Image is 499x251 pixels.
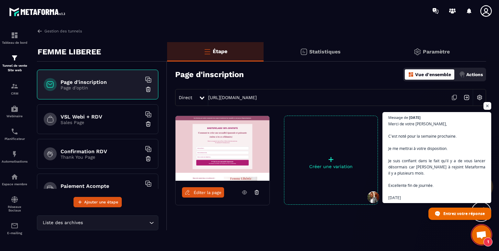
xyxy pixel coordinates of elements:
img: trash [145,86,152,93]
p: Webinaire [2,114,28,118]
p: Actions [466,72,483,77]
img: setting-w.858f3a88.svg [473,91,486,104]
a: automationsautomationsEspace membre [2,168,28,191]
span: Message de [388,116,408,119]
h6: VSL Webi + RDV [61,114,142,120]
span: Entrez votre réponse [443,208,485,219]
p: + [284,155,378,164]
button: Ajouter une étape [74,197,122,207]
p: Créer une variation [284,164,378,169]
div: Ouvrir le chat [472,225,491,245]
h6: Page d'inscription [61,79,142,85]
a: [URL][DOMAIN_NAME] [208,95,257,100]
h6: Paiement Acompte [61,183,142,189]
img: actions.d6e523a2.png [459,72,465,77]
input: Search for option [84,219,148,226]
a: social-networksocial-networkRéseaux Sociaux [2,191,28,217]
p: FEMME LIBEREE [38,45,101,58]
p: Tunnel de vente Site web [2,63,28,73]
a: automationsautomationsWebinaire [2,100,28,123]
img: trash [145,155,152,162]
span: Direct [179,95,192,100]
img: trash [145,121,152,127]
img: scheduler [11,128,18,135]
a: automationsautomationsAutomatisations [2,145,28,168]
a: emailemailE-mailing [2,217,28,240]
img: dashboard-orange.40269519.svg [408,72,414,77]
img: automations [11,105,18,113]
span: [DATE] [409,116,421,119]
div: Search for option [37,215,158,230]
p: Paramètre [423,49,450,55]
span: Merci de votre [PERSON_NAME], C'est noté pour la semaine prochaine. Je me mettrai à votre disposi... [388,121,485,201]
img: arrow [37,28,43,34]
img: bars-o.4a397970.svg [203,48,211,55]
span: 1 [483,237,493,246]
img: automations [11,173,18,181]
p: CRM [2,92,28,95]
img: logo [9,6,67,18]
img: social-network [11,196,18,203]
img: formation [11,82,18,90]
img: formation [11,54,18,62]
p: Thank You Page [61,154,142,160]
a: formationformationTableau de bord [2,27,28,49]
p: Vue d'ensemble [415,72,451,77]
span: Éditer la page [194,190,221,195]
p: Espace membre [2,182,28,186]
a: formationformationCRM [2,77,28,100]
p: Sales Page [61,120,142,125]
a: schedulerschedulerPlanificateur [2,123,28,145]
p: Page d'optin [61,85,142,90]
img: formation [11,31,18,39]
img: arrow-next.bcc2205e.svg [460,91,473,104]
p: Tableau de bord [2,41,28,44]
span: Ajouter une étape [84,199,118,205]
p: Planificateur [2,137,28,141]
img: setting-gr.5f69749f.svg [414,48,421,56]
h3: Page d'inscription [175,70,244,79]
img: automations [11,150,18,158]
a: Éditer la page [182,187,224,198]
span: Liste des archives [41,219,84,226]
p: Statistiques [309,49,341,55]
a: formationformationTunnel de vente Site web [2,49,28,77]
p: E-mailing [2,231,28,235]
p: Réseaux Sociaux [2,205,28,212]
h6: Confirmation RDV [61,148,142,154]
img: image [176,116,269,181]
p: Automatisations [2,160,28,163]
p: Étape [213,48,227,54]
img: email [11,222,18,230]
img: stats.20deebd0.svg [300,48,308,56]
a: Gestion des tunnels [37,28,82,34]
